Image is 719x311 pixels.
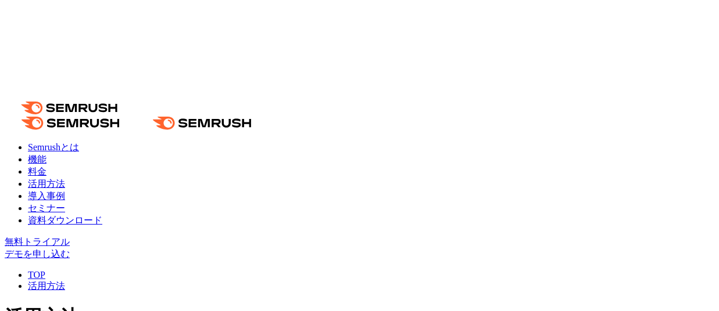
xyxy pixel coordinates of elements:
[28,154,46,164] a: 機能
[28,167,46,176] a: 料金
[28,281,65,291] a: 活用方法
[28,191,65,201] a: 導入事例
[28,179,65,189] a: 活用方法
[28,203,65,213] a: セミナー
[5,237,70,247] a: 無料トライアル
[28,215,102,225] a: 資料ダウンロード
[28,142,79,152] a: Semrushとは
[5,249,70,259] a: デモを申し込む
[28,270,45,280] a: TOP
